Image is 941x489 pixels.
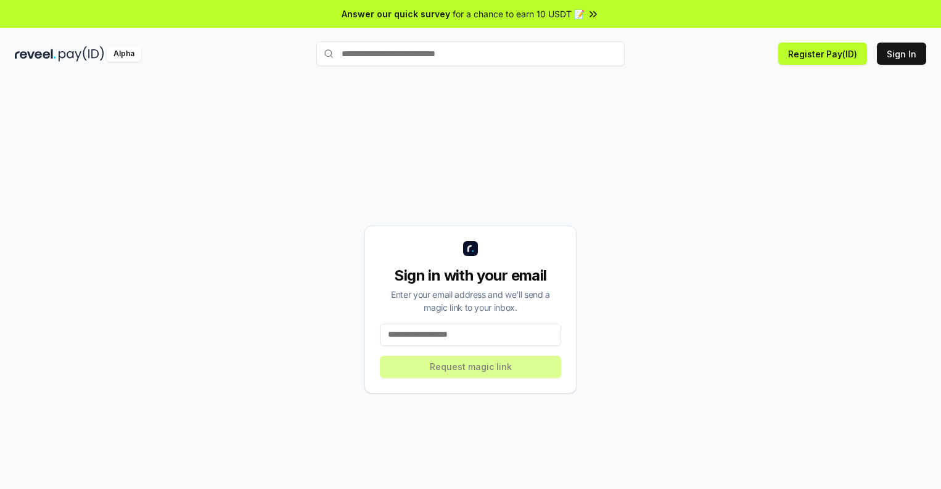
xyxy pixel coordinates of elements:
div: Alpha [107,46,141,62]
button: Register Pay(ID) [778,43,867,65]
button: Sign In [877,43,926,65]
span: Answer our quick survey [342,7,450,20]
img: reveel_dark [15,46,56,62]
div: Sign in with your email [380,266,561,286]
span: for a chance to earn 10 USDT 📝 [453,7,585,20]
img: pay_id [59,46,104,62]
img: logo_small [463,241,478,256]
div: Enter your email address and we’ll send a magic link to your inbox. [380,288,561,314]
